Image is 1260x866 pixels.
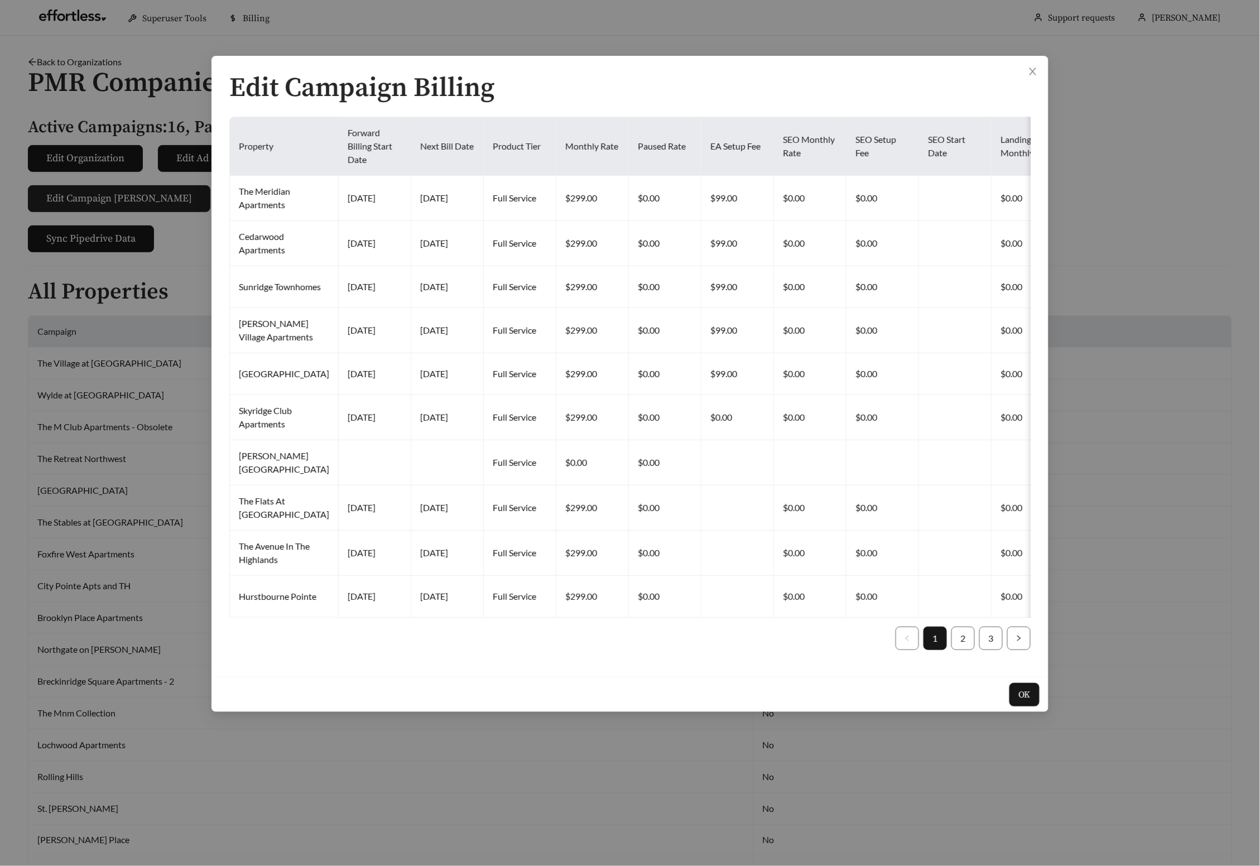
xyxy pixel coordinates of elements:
td: [DATE] [339,576,411,618]
th: Next Bill Date [411,117,484,176]
li: Next Page [1007,627,1031,650]
td: $0.00 [774,576,847,618]
td: Full Service [484,308,556,353]
td: $0.00 [992,576,1064,618]
th: SEO Monthly Rate [774,117,847,176]
td: [DATE] [411,266,484,308]
th: Paused Rate [629,117,701,176]
td: $0.00 [992,176,1064,221]
td: [DATE] [339,176,411,221]
td: $0.00 [847,266,919,308]
td: $0.00 [847,176,919,221]
td: $0.00 [629,353,701,395]
td: $0.00 [629,176,701,221]
td: $0.00 [774,266,847,308]
td: $0.00 [992,485,1064,531]
td: [DATE] [339,308,411,353]
td: $0.00 [774,176,847,221]
td: Full Service [484,353,556,395]
td: Sunridge Townhomes [230,266,339,308]
th: Product Tier [484,117,556,176]
td: $0.00 [774,485,847,531]
td: [DATE] [411,395,484,440]
td: [DATE] [411,576,484,618]
th: Landing Page Monthly Rate [992,117,1064,176]
td: [DATE] [411,353,484,395]
td: $0.00 [629,308,701,353]
td: [PERSON_NAME] Village Apartments [230,308,339,353]
td: $0.00 [629,485,701,531]
a: 1 [924,627,946,649]
td: $99.00 [701,353,774,395]
th: Property [230,117,339,176]
th: Forward Billing Start Date [339,117,411,176]
td: $99.00 [701,308,774,353]
td: Full Service [484,576,556,618]
td: [DATE] [339,395,411,440]
a: 3 [980,627,1002,649]
th: SEO Setup Fee [847,117,919,176]
td: The Avenue In The Highlands [230,531,339,576]
th: EA Setup Fee [701,117,774,176]
td: $0.00 [629,531,701,576]
td: [DATE] [411,221,484,266]
td: [DATE] [411,308,484,353]
td: $0.00 [847,485,919,531]
span: right [1016,635,1022,642]
a: 2 [952,627,974,649]
button: Close [1017,56,1049,87]
button: left [896,627,919,650]
td: $299.00 [556,221,629,266]
td: [DATE] [339,266,411,308]
th: Monthly Rate [556,117,629,176]
td: Hurstbourne Pointe [230,576,339,618]
span: close [1028,66,1038,76]
h1: Edit Campaign Billing [229,74,1031,103]
td: [DATE] [339,531,411,576]
td: $0.00 [701,395,774,440]
td: $0.00 [629,440,701,485]
td: $299.00 [556,395,629,440]
li: 3 [979,627,1003,650]
td: $0.00 [992,308,1064,353]
td: $0.00 [992,395,1064,440]
td: $0.00 [774,531,847,576]
td: $0.00 [629,266,701,308]
td: [DATE] [411,485,484,531]
td: $0.00 [774,353,847,395]
td: $99.00 [701,176,774,221]
td: $0.00 [629,576,701,618]
td: [DATE] [411,531,484,576]
td: [DATE] [339,221,411,266]
th: SEO Start Date [919,117,992,176]
td: $99.00 [701,266,774,308]
td: $0.00 [847,308,919,353]
td: Full Service [484,440,556,485]
td: $0.00 [556,440,629,485]
td: $299.00 [556,485,629,531]
td: The Flats At [GEOGRAPHIC_DATA] [230,485,339,531]
td: Full Service [484,395,556,440]
td: [DATE] [411,176,484,221]
td: $0.00 [847,576,919,618]
td: Skyridge Club Apartments [230,395,339,440]
td: [GEOGRAPHIC_DATA] [230,353,339,395]
td: $299.00 [556,176,629,221]
td: The Meridian Apartments [230,176,339,221]
td: $299.00 [556,266,629,308]
td: $0.00 [774,395,847,440]
td: $0.00 [847,395,919,440]
td: $0.00 [847,531,919,576]
td: $299.00 [556,308,629,353]
td: $299.00 [556,576,629,618]
td: Full Service [484,266,556,308]
td: $299.00 [556,531,629,576]
td: $0.00 [992,353,1064,395]
button: OK [1009,683,1040,706]
td: $0.00 [629,395,701,440]
td: Full Service [484,221,556,266]
td: [DATE] [339,353,411,395]
td: Full Service [484,531,556,576]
